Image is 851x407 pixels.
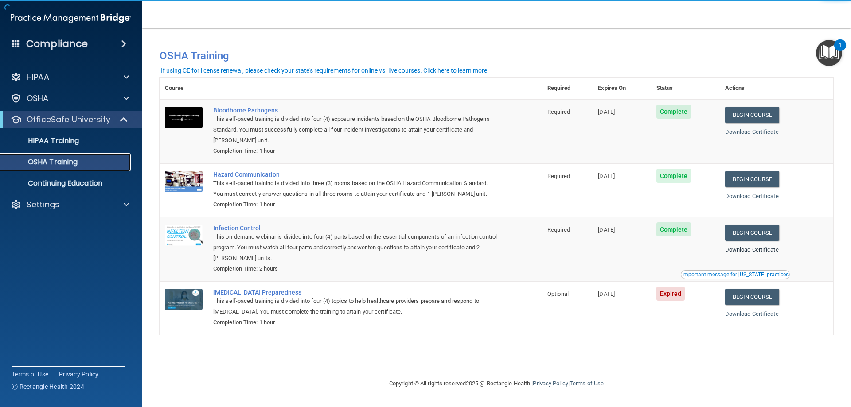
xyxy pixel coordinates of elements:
[213,296,498,317] div: This self-paced training is divided into four (4) topics to help healthcare providers prepare and...
[547,109,570,115] span: Required
[816,40,842,66] button: Open Resource Center, 1 new notification
[725,193,779,199] a: Download Certificate
[213,114,498,146] div: This self-paced training is divided into four (4) exposure incidents based on the OSHA Bloodborne...
[213,146,498,156] div: Completion Time: 1 hour
[11,114,129,125] a: OfficeSafe University
[11,199,129,210] a: Settings
[27,72,49,82] p: HIPAA
[6,158,78,167] p: OSHA Training
[725,310,779,317] a: Download Certificate
[725,128,779,135] a: Download Certificate
[161,67,489,74] div: If using CE for license renewal, please check your state's requirements for online vs. live cours...
[725,171,779,187] a: Begin Course
[26,38,88,50] h4: Compliance
[593,78,651,99] th: Expires On
[11,72,129,82] a: HIPAA
[213,107,498,114] a: Bloodborne Pathogens
[656,169,691,183] span: Complete
[656,105,691,119] span: Complete
[213,232,498,264] div: This on-demand webinar is divided into four (4) parts based on the essential components of an inf...
[725,246,779,253] a: Download Certificate
[213,199,498,210] div: Completion Time: 1 hour
[27,114,110,125] p: OfficeSafe University
[547,291,569,297] span: Optional
[547,226,570,233] span: Required
[681,270,790,279] button: Read this if you are a dental practitioner in the state of CA
[598,173,615,179] span: [DATE]
[6,179,127,188] p: Continuing Education
[598,109,615,115] span: [DATE]
[725,225,779,241] a: Begin Course
[725,107,779,123] a: Begin Course
[160,50,833,62] h4: OSHA Training
[839,45,842,57] div: 1
[725,289,779,305] a: Begin Course
[698,344,840,380] iframe: Drift Widget Chat Controller
[27,93,49,104] p: OSHA
[59,370,99,379] a: Privacy Policy
[11,93,129,104] a: OSHA
[213,178,498,199] div: This self-paced training is divided into three (3) rooms based on the OSHA Hazard Communication S...
[12,382,84,391] span: Ⓒ Rectangle Health 2024
[213,289,498,296] a: [MEDICAL_DATA] Preparedness
[533,380,568,387] a: Privacy Policy
[160,66,490,75] button: If using CE for license renewal, please check your state's requirements for online vs. live cours...
[547,173,570,179] span: Required
[720,78,833,99] th: Actions
[213,264,498,274] div: Completion Time: 2 hours
[213,225,498,232] a: Infection Control
[656,222,691,236] span: Complete
[598,226,615,233] span: [DATE]
[27,199,59,210] p: Settings
[160,78,208,99] th: Course
[651,78,720,99] th: Status
[656,287,685,301] span: Expired
[213,317,498,328] div: Completion Time: 1 hour
[598,291,615,297] span: [DATE]
[6,136,79,145] p: HIPAA Training
[542,78,593,99] th: Required
[12,370,48,379] a: Terms of Use
[570,380,604,387] a: Terms of Use
[213,171,498,178] a: Hazard Communication
[682,272,789,277] div: Important message for [US_STATE] practices
[11,9,131,27] img: PMB logo
[335,369,658,398] div: Copyright © All rights reserved 2025 @ Rectangle Health | |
